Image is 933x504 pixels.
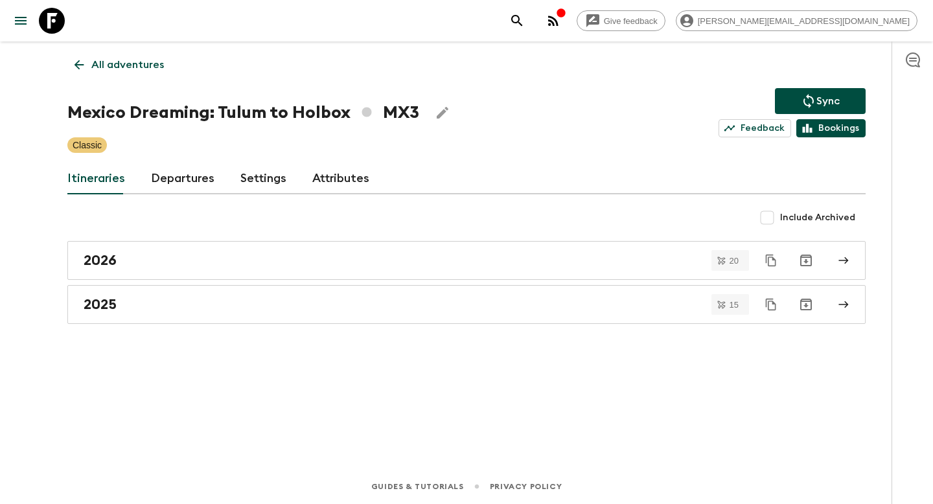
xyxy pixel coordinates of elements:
button: menu [8,8,34,34]
button: Archive [793,292,819,317]
button: Sync adventure departures to the booking engine [775,88,866,114]
div: [PERSON_NAME][EMAIL_ADDRESS][DOMAIN_NAME] [676,10,917,31]
p: All adventures [91,57,164,73]
p: Sync [816,93,840,109]
span: 15 [722,301,746,309]
a: Privacy Policy [490,479,562,494]
h2: 2025 [84,296,117,313]
p: Classic [73,139,102,152]
h1: Mexico Dreaming: Tulum to Holbox MX3 [67,100,419,126]
button: Edit Adventure Title [430,100,455,126]
a: Guides & Tutorials [371,479,464,494]
a: Departures [151,163,214,194]
a: Attributes [312,163,369,194]
a: Give feedback [577,10,665,31]
span: [PERSON_NAME][EMAIL_ADDRESS][DOMAIN_NAME] [691,16,917,26]
h2: 2026 [84,252,117,269]
a: Feedback [719,119,791,137]
a: Bookings [796,119,866,137]
button: Archive [793,247,819,273]
button: search adventures [504,8,530,34]
a: Itineraries [67,163,125,194]
span: Include Archived [780,211,855,224]
button: Duplicate [759,293,783,316]
a: Settings [240,163,286,194]
a: 2026 [67,241,866,280]
a: All adventures [67,52,171,78]
span: 20 [722,257,746,265]
a: 2025 [67,285,866,324]
button: Duplicate [759,249,783,272]
span: Give feedback [597,16,665,26]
